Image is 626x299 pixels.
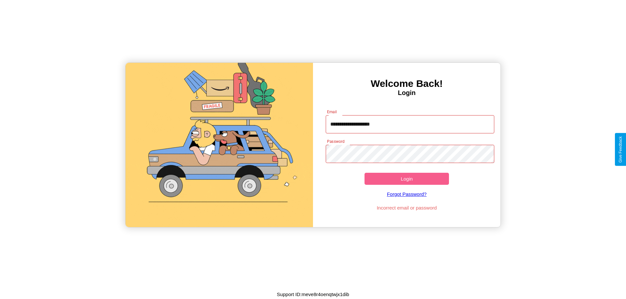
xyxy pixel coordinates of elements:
label: Password [327,139,344,144]
h3: Welcome Back! [313,78,500,89]
label: Email [327,109,337,115]
img: gif [126,63,313,227]
p: Support ID: meve8r4oenqtwjx1dib [277,290,349,299]
div: Give Feedback [618,136,623,163]
h4: Login [313,89,500,97]
button: Login [365,173,449,185]
a: Forgot Password? [322,185,491,203]
p: Incorrect email or password [322,203,491,212]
